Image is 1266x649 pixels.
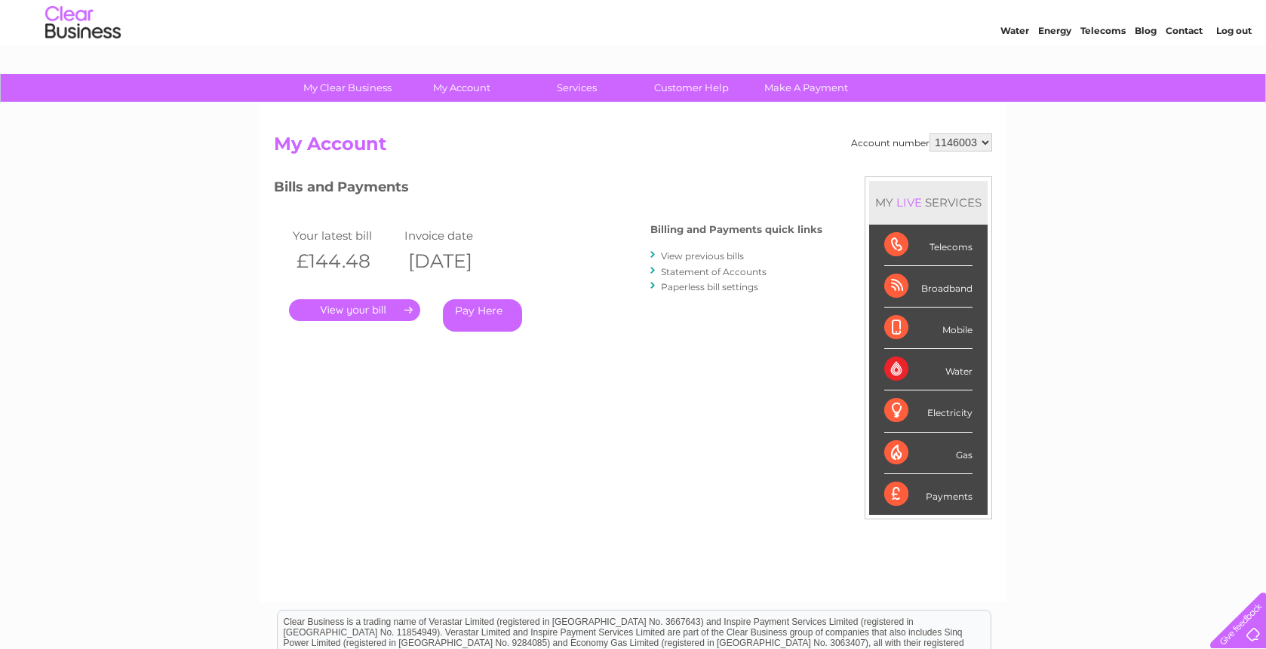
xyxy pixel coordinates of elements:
a: Pay Here [443,299,522,332]
a: Log out [1216,64,1252,75]
a: View previous bills [661,250,744,262]
a: My Account [400,74,524,102]
div: Water [884,349,973,390]
td: Your latest bill [289,225,401,246]
a: My Clear Business [285,74,410,102]
a: Blog [1135,64,1157,75]
div: Payments [884,474,973,515]
h2: My Account [274,133,992,162]
a: Water [1000,64,1029,75]
a: . [289,299,420,321]
th: £144.48 [289,246,401,277]
a: Paperless bill settings [661,281,758,292]
td: Invoice date [401,225,512,246]
a: Customer Help [629,74,754,102]
div: Gas [884,433,973,474]
div: Electricity [884,390,973,432]
div: Telecoms [884,225,973,266]
a: Energy [1038,64,1071,75]
a: 0333 014 3131 [982,8,1086,26]
div: Account number [851,133,992,152]
div: MY SERVICES [869,181,988,224]
div: Broadband [884,266,973,308]
div: Clear Business is a trading name of Verastar Limited (registered in [GEOGRAPHIC_DATA] No. 3667643... [278,8,991,73]
img: logo.png [45,39,121,85]
h4: Billing and Payments quick links [650,224,822,235]
a: Contact [1166,64,1203,75]
th: [DATE] [401,246,512,277]
h3: Bills and Payments [274,176,822,203]
a: Make A Payment [744,74,868,102]
a: Statement of Accounts [661,266,767,277]
div: LIVE [893,195,925,210]
a: Services [515,74,639,102]
div: Mobile [884,308,973,349]
a: Telecoms [1080,64,1126,75]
